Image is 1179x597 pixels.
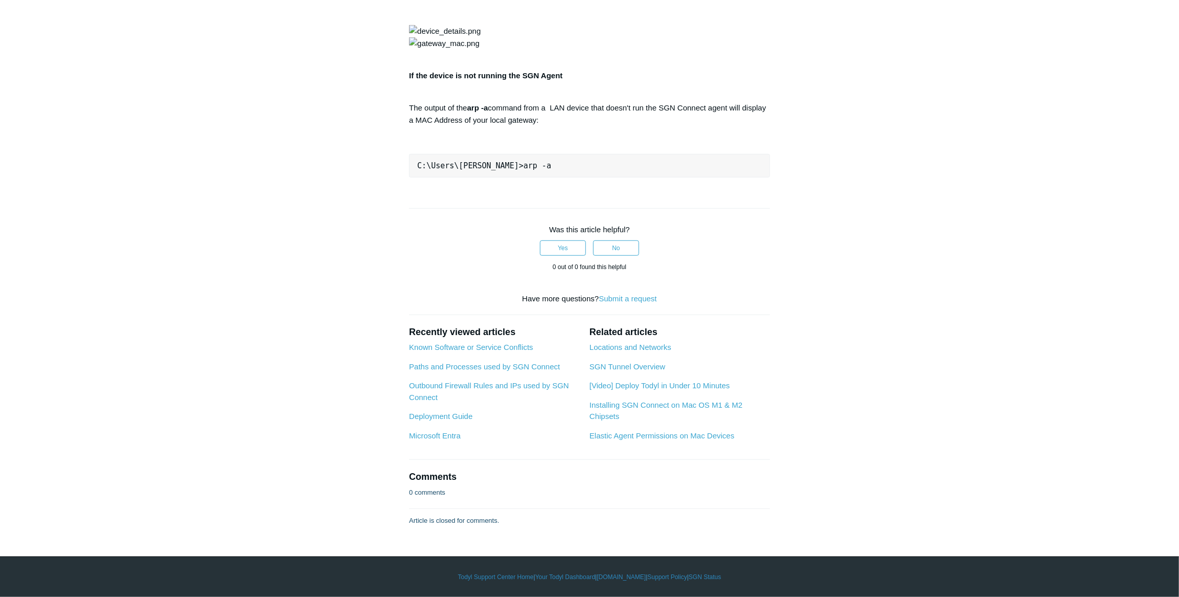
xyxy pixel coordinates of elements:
h2: Comments [409,470,770,484]
strong: If the device is not running the SGN Agent [409,71,562,80]
a: Support Policy [648,572,687,582]
a: Known Software or Service Conflicts [409,343,533,351]
pre: C:\Users\[PERSON_NAME]>arp -a [409,154,770,178]
div: Have more questions? [409,293,770,305]
img: gateway_mac.png [409,37,480,50]
p: The output of the command from a LAN device that doesn't run the SGN Connect agent will display a... [409,90,770,126]
p: 0 comments [409,488,445,498]
a: Outbound Firewall Rules and IPs used by SGN Connect [409,381,569,402]
span: 0 out of 0 found this helpful [553,263,626,271]
a: Elastic Agent Permissions on Mac Devices [589,431,734,440]
a: Todyl Support Center Home [458,572,534,582]
h2: Related articles [589,325,770,339]
a: SGN Tunnel Overview [589,362,665,371]
button: This article was not helpful [593,240,639,256]
p: Article is closed for comments. [409,516,499,526]
a: Installing SGN Connect on Mac OS M1 & M2 Chipsets [589,401,742,421]
a: [Video] Deploy Todyl in Under 10 Minutes [589,381,730,390]
a: [DOMAIN_NAME] [597,572,646,582]
div: | | | | [293,572,886,582]
a: Paths and Processes used by SGN Connect [409,362,560,371]
a: SGN Status [689,572,721,582]
a: Deployment Guide [409,412,472,421]
a: Locations and Networks [589,343,671,351]
a: Microsoft Entra [409,431,461,440]
span: Was this article helpful? [549,225,630,234]
a: Submit a request [599,294,656,303]
button: This article was helpful [540,240,586,256]
strong: arp -a [467,103,488,112]
a: Your Todyl Dashboard [535,572,595,582]
h2: Recently viewed articles [409,325,579,339]
img: device_details.png [409,25,481,37]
